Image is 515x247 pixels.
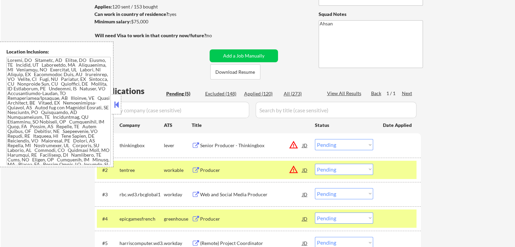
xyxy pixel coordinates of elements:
button: Download Resume [210,64,260,80]
div: greenhouse [164,216,192,222]
button: warning_amber [289,140,298,150]
strong: Will need Visa to work in that country now/future?: [95,32,208,38]
div: Senior Producer - Thinkingbox [200,142,302,149]
div: Date Applied [383,122,413,129]
div: no [207,32,226,39]
div: workday [164,191,192,198]
div: tentree [120,167,164,174]
strong: Can work in country of residence?: [94,11,170,17]
div: rbc.wd3.rbcglobal1 [120,191,164,198]
div: Location Inclusions: [6,48,111,55]
div: workday [164,240,192,247]
div: yes [94,11,205,18]
div: JD [302,188,308,200]
div: Excluded (148) [205,90,239,97]
div: Back [371,90,382,97]
div: ATS [164,122,192,129]
div: #5 [102,240,114,247]
input: Search by title (case sensitive) [256,102,416,118]
div: Next [402,90,413,97]
div: Producer [200,167,302,174]
div: lever [164,142,192,149]
strong: Minimum salary: [94,19,131,24]
div: View All Results [327,90,363,97]
div: thinkingbox [120,142,164,149]
div: Producer [200,216,302,222]
div: 1 / 1 [386,90,402,97]
div: Applied (120) [244,90,278,97]
div: epicgamesfrench [120,216,164,222]
div: Squad Notes [319,11,423,18]
div: JD [302,164,308,176]
div: JD [302,139,308,151]
input: Search by company (case sensitive) [97,102,249,118]
div: Status [315,119,373,131]
div: #4 [102,216,114,222]
div: #3 [102,191,114,198]
div: #2 [102,167,114,174]
div: $75,000 [94,18,207,25]
button: warning_amber [289,165,298,174]
div: JD [302,212,308,225]
div: Pending (5) [166,90,200,97]
div: (Remote) Project Coordinator [200,240,302,247]
div: Web and Social Media Producer [200,191,302,198]
div: Applications [97,87,164,95]
strong: Applies: [94,4,112,9]
div: Company [120,122,164,129]
button: Add a Job Manually [210,49,278,62]
div: 120 sent / 153 bought [94,3,207,10]
div: workable [164,167,192,174]
div: All (273) [284,90,318,97]
div: Title [192,122,308,129]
